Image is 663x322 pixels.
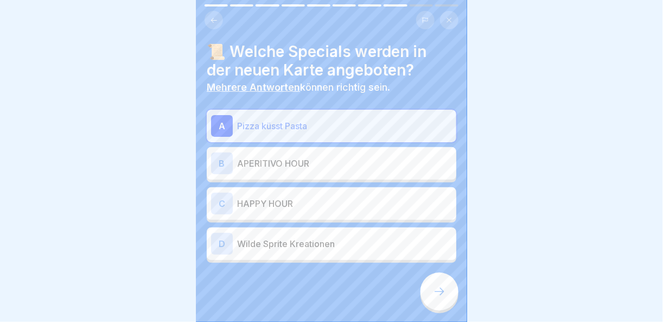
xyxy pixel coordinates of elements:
[237,237,452,250] p: Wilde Sprite Kreationen
[211,193,233,214] div: C
[237,197,452,210] p: HAPPY HOUR
[211,115,233,137] div: A
[211,153,233,174] div: B
[211,233,233,255] div: D
[237,119,452,132] p: Pizza küsst Pasta
[237,157,452,170] p: APERITIVO HOUR
[207,81,300,93] b: Mehrere Antworten
[207,81,456,93] p: können richtig sein.
[207,42,456,79] h4: 📜 Welche Specials werden in der neuen Karte angeboten?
